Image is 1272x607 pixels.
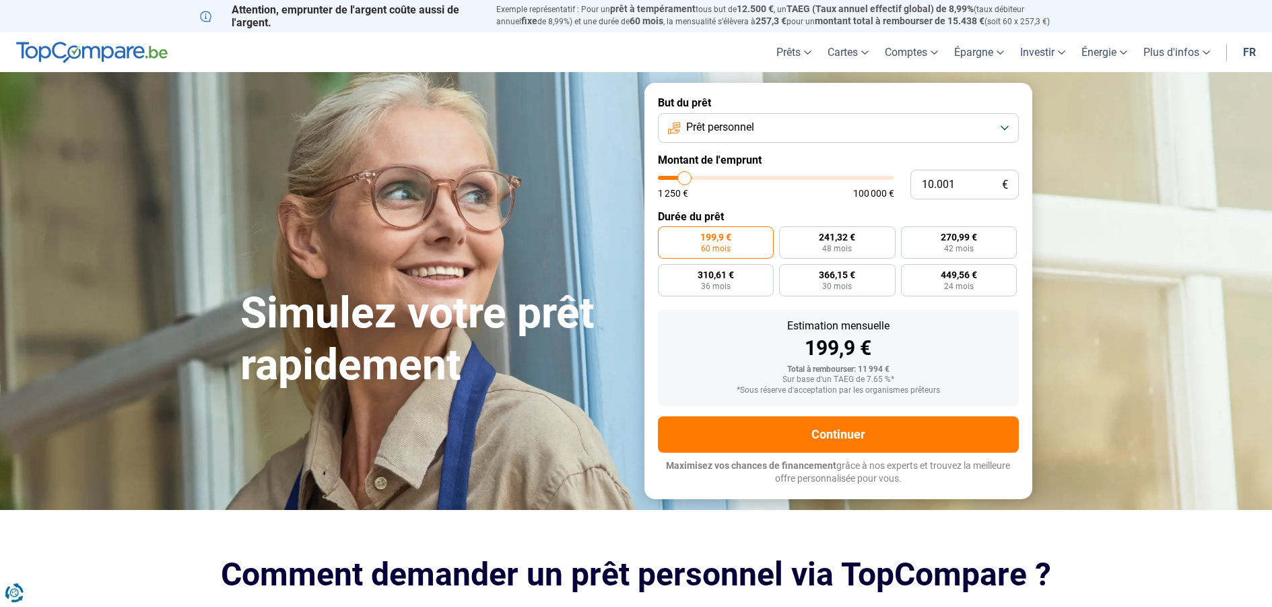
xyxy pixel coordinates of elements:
span: 30 mois [822,282,852,290]
span: 100 000 € [853,189,894,198]
span: 449,56 € [941,270,977,280]
div: Total à rembourser: 11 994 € [669,365,1008,375]
span: TAEG (Taux annuel effectif global) de 8,99% [786,3,974,14]
span: 24 mois [944,282,974,290]
span: 60 mois [701,245,731,253]
h1: Simulez votre prêt rapidement [240,288,628,391]
p: grâce à nos experts et trouvez la meilleure offre personnalisée pour vous. [658,459,1019,486]
span: 36 mois [701,282,731,290]
a: Plus d'infos [1135,32,1218,72]
span: 1 250 € [658,189,688,198]
a: Prêts [768,32,819,72]
label: Durée du prêt [658,210,1019,223]
a: Épargne [946,32,1012,72]
label: Montant de l'emprunt [658,154,1019,166]
a: Investir [1012,32,1073,72]
span: 12.500 € [737,3,774,14]
span: Maximisez vos chances de financement [666,460,836,471]
h2: Comment demander un prêt personnel via TopCompare ? [200,556,1073,593]
span: 257,3 € [756,15,786,26]
button: Continuer [658,416,1019,453]
img: TopCompare [16,42,168,63]
span: 60 mois [630,15,663,26]
span: 48 mois [822,245,852,253]
label: But du prêt [658,96,1019,109]
div: Estimation mensuelle [669,321,1008,331]
span: 241,32 € [819,232,855,242]
span: 199,9 € [700,232,731,242]
p: Exemple représentatif : Pour un tous but de , un (taux débiteur annuel de 8,99%) et une durée de ... [496,3,1073,28]
span: 310,61 € [698,270,734,280]
span: € [1002,179,1008,191]
a: Comptes [877,32,946,72]
span: 42 mois [944,245,974,253]
span: Prêt personnel [686,120,754,135]
span: fixe [521,15,537,26]
div: 199,9 € [669,338,1008,358]
a: fr [1235,32,1264,72]
span: prêt à tempérament [610,3,696,14]
div: Sur base d'un TAEG de 7.65 %* [669,375,1008,385]
a: Cartes [819,32,877,72]
span: 366,15 € [819,270,855,280]
span: montant total à rembourser de 15.438 € [815,15,984,26]
p: Attention, emprunter de l'argent coûte aussi de l'argent. [200,3,480,29]
span: 270,99 € [941,232,977,242]
button: Prêt personnel [658,113,1019,143]
div: *Sous réserve d'acceptation par les organismes prêteurs [669,386,1008,395]
a: Énergie [1073,32,1135,72]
